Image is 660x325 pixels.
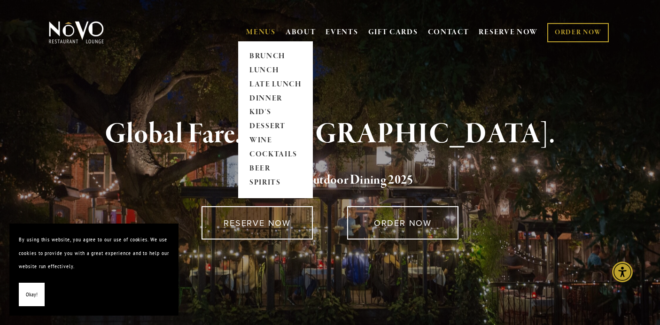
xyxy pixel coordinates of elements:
[26,288,38,302] span: Okay!
[246,134,305,148] a: WINE
[246,148,305,162] a: COCKTAILS
[246,77,305,92] a: LATE LUNCH
[612,262,633,282] div: Accessibility Menu
[347,206,458,240] a: ORDER NOW
[202,206,313,240] a: RESERVE NOW
[105,116,555,152] strong: Global Fare. [GEOGRAPHIC_DATA].
[47,21,106,44] img: Novo Restaurant &amp; Lounge
[64,170,596,190] h2: 5
[246,176,305,190] a: SPIRITS
[246,106,305,120] a: KID'S
[246,49,305,63] a: BRUNCH
[428,23,469,41] a: CONTACT
[246,92,305,106] a: DINNER
[547,23,609,42] a: ORDER NOW
[246,28,276,37] a: MENUS
[286,28,316,37] a: ABOUT
[247,172,407,190] a: Voted Best Outdoor Dining 202
[246,63,305,77] a: LUNCH
[368,23,418,41] a: GIFT CARDS
[9,224,179,316] section: Cookie banner
[326,28,358,37] a: EVENTS
[246,162,305,176] a: BEER
[19,233,169,273] p: By using this website, you agree to our use of cookies. We use cookies to provide you with a grea...
[246,120,305,134] a: DESSERT
[479,23,538,41] a: RESERVE NOW
[19,283,45,307] button: Okay!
